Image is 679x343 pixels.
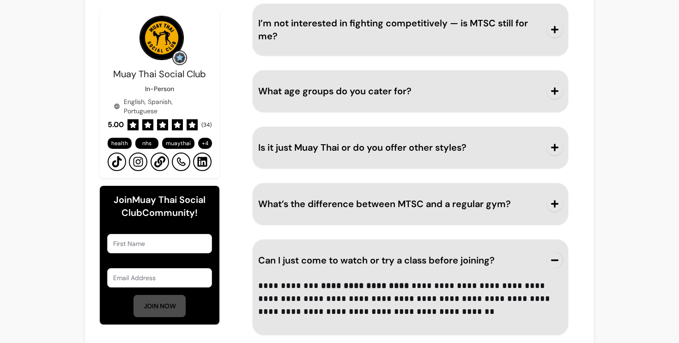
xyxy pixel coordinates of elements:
div: Roberta dit… [7,36,177,113]
span: ( 34 ) [201,121,212,129]
p: Actif il y a 30 min [45,12,97,21]
button: Can I just come to watch or try a class before joining? [258,245,563,276]
button: go back [6,4,24,21]
button: I’m not interested in fighting competitively — is MTSC still for me? [258,9,563,50]
span: 5.00 [108,119,124,130]
span: health [111,140,128,147]
span: muaythai [166,140,191,147]
div: Hey there 😇If you have any question about what you can do with Fluum, I'm here to help![PERSON_NA... [7,36,152,92]
img: Profile image for Roberta [26,5,41,20]
button: What age groups do you cater for? [258,76,563,106]
span: Is it just Muay Thai or do you offer other styles? [258,141,467,153]
span: Can I just come to watch or try a class before joining? [258,254,495,266]
span: + 4 [200,140,210,147]
input: Votre adresse e-mail [15,214,170,238]
span: I’m not interested in fighting competitively — is MTSC still for me? [258,17,528,42]
input: Email Address [113,273,206,282]
div: Hey there 😇 [15,42,144,51]
textarea: Envoyer un message... [10,238,175,254]
h1: [PERSON_NAME] [45,5,105,12]
span: What age groups do you cater for? [258,85,412,97]
button: Is it just Muay Thai or do you offer other styles? [258,132,563,163]
div: English, Spanish, Portuguese [114,97,206,116]
button: Sélectionneur d’emoji [142,265,149,272]
button: Envoyer un message… [157,261,171,276]
p: In-Person [145,84,174,93]
span: Muay Thai Social Club [113,68,206,80]
img: Provider image [139,16,184,60]
input: First Name [113,239,206,248]
span: What’s the difference between MTSC and a regular gym? [258,198,511,210]
div: Fermer [162,4,179,20]
button: Accueil [145,4,162,21]
div: Can I just come to watch or try a class before joining? [258,276,563,322]
span: nhs [142,140,152,147]
div: If you have any question about what you can do with Fluum, I'm here to help! [15,55,144,83]
img: Grow [174,52,185,63]
button: What’s the difference between MTSC and a regular gym? [258,189,563,219]
div: [PERSON_NAME] • À l’instant [15,94,97,100]
h6: Join Muay Thai Social Club Community! [107,193,212,219]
